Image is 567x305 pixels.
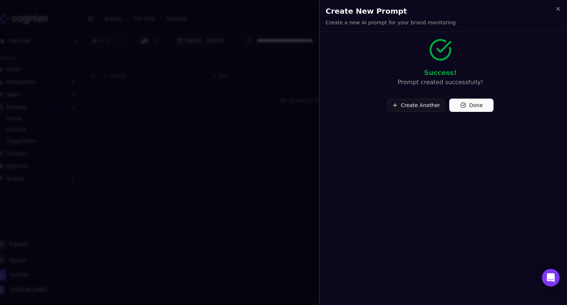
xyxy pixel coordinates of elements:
[449,99,494,112] button: Done
[387,99,445,112] button: Create Another
[326,68,555,78] h3: Success!
[326,78,555,87] p: Prompt created successfully!
[326,19,456,26] p: Create a new AI prompt for your brand monitoring
[326,6,561,16] h2: Create New Prompt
